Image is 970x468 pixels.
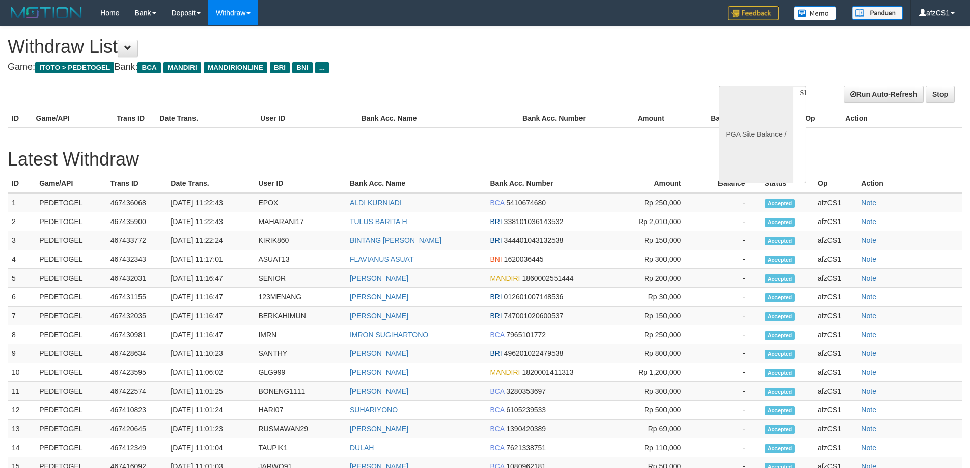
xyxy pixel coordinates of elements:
th: Balance [680,109,754,128]
td: KIRIK860 [254,231,346,250]
a: Note [861,199,876,207]
td: RUSMAWAN29 [254,420,346,438]
th: ID [8,109,32,128]
td: PEDETOGEL [35,382,106,401]
td: afzCS1 [814,420,857,438]
td: PEDETOGEL [35,307,106,325]
td: IMRN [254,325,346,344]
span: ... [315,62,329,73]
td: 1 [8,193,35,212]
td: afzCS1 [814,401,857,420]
td: 467431155 [106,288,167,307]
td: afzCS1 [814,231,857,250]
td: HARI07 [254,401,346,420]
a: Note [861,425,876,433]
td: [DATE] 11:01:23 [167,420,254,438]
a: Note [861,387,876,395]
span: Accepted [765,444,795,453]
span: 1390420389 [506,425,546,433]
td: [DATE] 11:01:25 [167,382,254,401]
th: Op [801,109,841,128]
td: - [696,269,760,288]
span: Accepted [765,331,795,340]
td: - [696,212,760,231]
td: PEDETOGEL [35,401,106,420]
span: BRI [490,236,502,244]
div: PGA Site Balance / [719,86,792,183]
span: Accepted [765,425,795,434]
a: DULAH [350,444,374,452]
span: BRI [490,349,502,357]
span: Accepted [765,256,795,264]
td: SENIOR [254,269,346,288]
th: User ID [254,174,346,193]
span: BRI [270,62,290,73]
img: panduan.png [852,6,903,20]
td: afzCS1 [814,212,857,231]
th: Amount [599,109,679,128]
a: Note [861,236,876,244]
th: Amount [621,174,697,193]
td: 14 [8,438,35,457]
th: Trans ID [113,109,156,128]
td: 467435900 [106,212,167,231]
td: PEDETOGEL [35,420,106,438]
span: BRI [490,217,502,226]
td: - [696,401,760,420]
a: TULUS BARITA H [350,217,407,226]
span: Accepted [765,237,795,245]
span: Accepted [765,274,795,283]
td: afzCS1 [814,307,857,325]
span: Accepted [765,218,795,227]
th: Op [814,174,857,193]
td: PEDETOGEL [35,231,106,250]
span: MANDIRI [163,62,201,73]
td: afzCS1 [814,438,857,457]
td: Rp 300,000 [621,250,697,269]
td: PEDETOGEL [35,250,106,269]
td: - [696,382,760,401]
span: BCA [490,425,504,433]
td: EPOX [254,193,346,212]
a: Note [861,331,876,339]
a: [PERSON_NAME] [350,349,408,357]
td: 10 [8,363,35,382]
span: 1620036445 [504,255,544,263]
td: Rp 500,000 [621,401,697,420]
a: Note [861,312,876,320]
th: Action [841,109,962,128]
span: BCA [490,444,504,452]
th: Bank Acc. Name [346,174,486,193]
th: Bank Acc. Number [518,109,599,128]
td: - [696,231,760,250]
td: [DATE] 11:10:23 [167,344,254,363]
td: 13 [8,420,35,438]
td: afzCS1 [814,288,857,307]
td: 467410823 [106,401,167,420]
span: BNI [490,255,502,263]
span: 496201022479538 [504,349,564,357]
td: MAHARANI17 [254,212,346,231]
td: Rp 2,010,000 [621,212,697,231]
td: Rp 110,000 [621,438,697,457]
a: Stop [926,86,955,103]
td: [DATE] 11:22:43 [167,193,254,212]
td: Rp 800,000 [621,344,697,363]
td: 4 [8,250,35,269]
a: Note [861,274,876,282]
td: PEDETOGEL [35,363,106,382]
span: Accepted [765,199,795,208]
span: 5410674680 [506,199,546,207]
td: Rp 30,000 [621,288,697,307]
td: 8 [8,325,35,344]
span: 344401043132538 [504,236,564,244]
a: Note [861,217,876,226]
td: Rp 250,000 [621,325,697,344]
th: User ID [256,109,357,128]
h1: Latest Withdraw [8,149,962,170]
a: [PERSON_NAME] [350,274,408,282]
td: Rp 150,000 [621,307,697,325]
td: 123MENANG [254,288,346,307]
td: 2 [8,212,35,231]
a: [PERSON_NAME] [350,293,408,301]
